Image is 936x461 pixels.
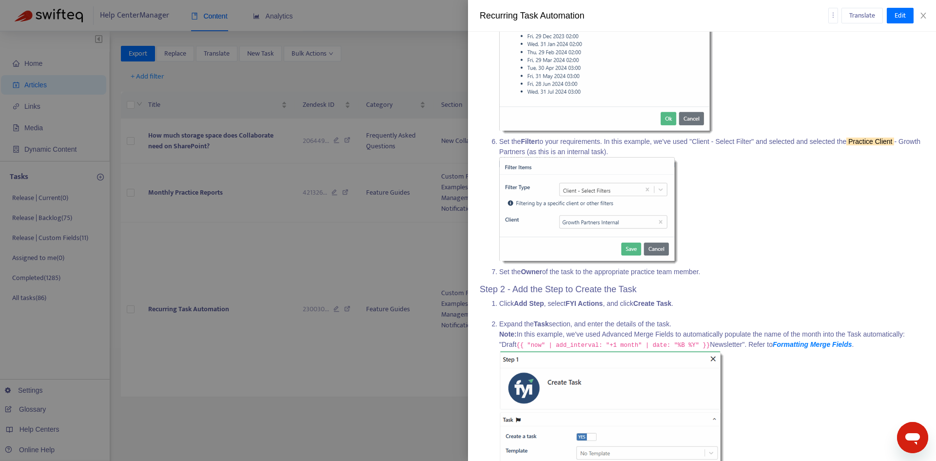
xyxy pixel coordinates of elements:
span: close [919,12,927,20]
strong: FYI Actions [565,300,603,307]
span: Edit [895,10,906,21]
strong: Add Step [514,300,544,307]
button: Edit [887,8,914,23]
li: Set the of the task to the appropriate practice team member. [499,267,924,277]
code: {{ "now" | add_interval: "+1 month" | date: "%B %Y" }} [516,342,710,349]
h3: Step 2 - Add the Step to Create the Task [480,284,924,295]
span: Translate [849,10,875,21]
img: 2884_Automation_Process_Recurring_Client_Filter.gif [499,157,681,267]
div: Recurring Task Automation [480,9,828,22]
button: more [828,8,838,23]
sqkw: Practice Client [846,138,894,145]
a: Formatting Merge Fields [773,341,852,348]
strong: Filter [521,138,537,145]
span: more [830,12,837,19]
strong: Create Task [633,300,671,307]
li: Click , select , and click . [499,299,924,319]
strong: Owner [521,268,542,276]
li: Set the to your requirements. In this example, we've used "Client - Select Filter" and selected a... [499,137,924,267]
button: Translate [841,8,883,23]
iframe: Button to launch messaging window [897,422,928,453]
button: Close [916,11,930,20]
strong: Note: [499,330,517,338]
strong: Task [534,320,549,328]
